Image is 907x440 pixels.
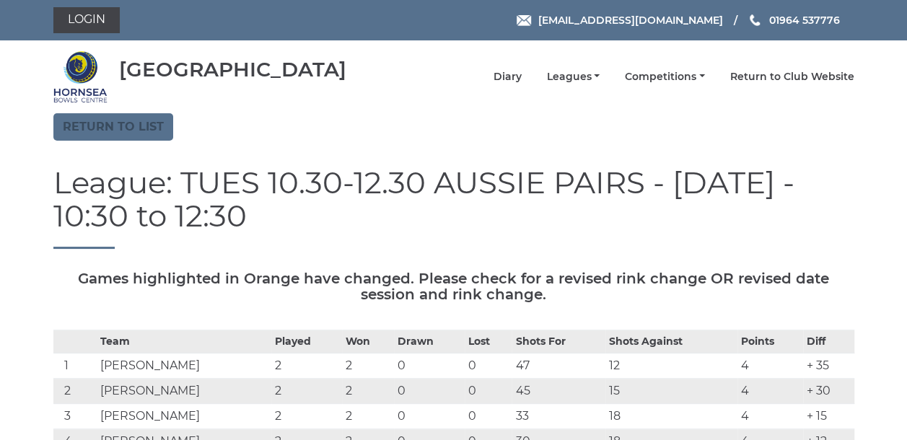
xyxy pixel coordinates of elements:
[465,379,512,404] td: 0
[342,379,394,404] td: 2
[97,379,271,404] td: [PERSON_NAME]
[803,353,854,379] td: + 35
[546,70,600,84] a: Leagues
[605,330,737,353] th: Shots Against
[53,166,854,249] h1: League: TUES 10.30-12.30 AUSSIE PAIRS - [DATE] - 10:30 to 12:30
[394,353,465,379] td: 0
[737,404,804,429] td: 4
[750,14,760,26] img: Phone us
[768,14,839,27] span: 01964 537776
[512,330,605,353] th: Shots For
[737,330,804,353] th: Points
[53,7,120,33] a: Login
[53,379,97,404] td: 2
[730,70,854,84] a: Return to Club Website
[53,270,854,302] h5: Games highlighted in Orange have changed. Please check for a revised rink change OR revised date ...
[803,330,854,353] th: Diff
[625,70,705,84] a: Competitions
[737,353,804,379] td: 4
[53,113,173,141] a: Return to list
[512,404,605,429] td: 33
[465,353,512,379] td: 0
[342,353,394,379] td: 2
[342,330,394,353] th: Won
[271,404,342,429] td: 2
[97,353,271,379] td: [PERSON_NAME]
[53,50,108,104] img: Hornsea Bowls Centre
[465,330,512,353] th: Lost
[97,330,271,353] th: Team
[53,353,97,379] td: 1
[517,12,722,28] a: Email [EMAIL_ADDRESS][DOMAIN_NAME]
[737,379,804,404] td: 4
[465,404,512,429] td: 0
[394,379,465,404] td: 0
[53,404,97,429] td: 3
[748,12,839,28] a: Phone us 01964 537776
[394,404,465,429] td: 0
[493,70,521,84] a: Diary
[271,330,342,353] th: Played
[512,353,605,379] td: 47
[538,14,722,27] span: [EMAIL_ADDRESS][DOMAIN_NAME]
[342,404,394,429] td: 2
[605,353,737,379] td: 12
[394,330,465,353] th: Drawn
[803,379,854,404] td: + 30
[97,404,271,429] td: [PERSON_NAME]
[605,404,737,429] td: 18
[271,379,342,404] td: 2
[119,58,346,81] div: [GEOGRAPHIC_DATA]
[271,353,342,379] td: 2
[512,379,605,404] td: 45
[605,379,737,404] td: 15
[517,15,531,26] img: Email
[803,404,854,429] td: + 15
